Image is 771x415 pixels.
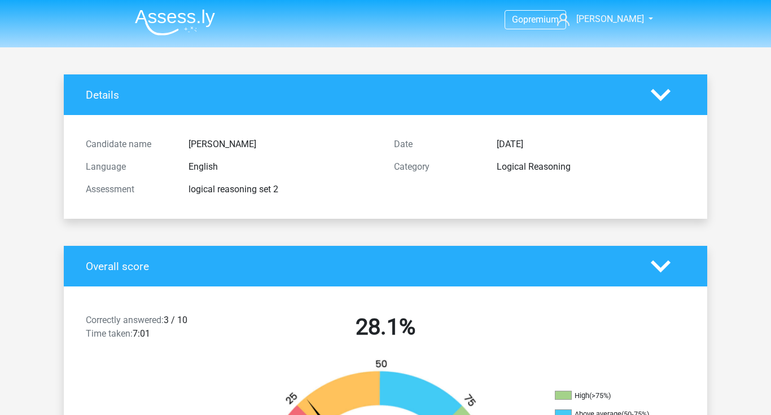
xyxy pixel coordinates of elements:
[77,138,180,151] div: Candidate name
[86,260,634,273] h4: Overall score
[385,160,488,174] div: Category
[589,391,611,400] div: (>75%)
[180,160,385,174] div: English
[523,14,559,25] span: premium
[86,328,133,339] span: Time taken:
[77,314,231,345] div: 3 / 10 7:01
[385,138,488,151] div: Date
[488,160,694,174] div: Logical Reasoning
[240,314,531,341] h2: 28.1%
[135,9,215,36] img: Assessly
[488,138,694,151] div: [DATE]
[576,14,644,24] span: [PERSON_NAME]
[512,14,523,25] span: Go
[86,89,634,101] h4: Details
[86,315,164,325] span: Correctly answered:
[180,138,385,151] div: [PERSON_NAME]
[555,391,668,401] li: High
[553,12,645,26] a: [PERSON_NAME]
[180,183,385,196] div: logical reasoning set 2
[505,12,566,27] a: Gopremium
[77,160,180,174] div: Language
[77,183,180,196] div: Assessment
